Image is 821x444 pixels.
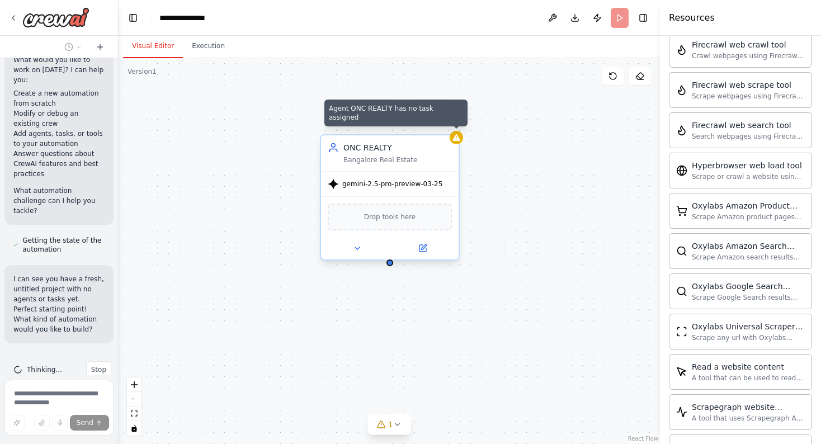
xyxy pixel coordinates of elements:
[70,415,109,431] button: Send
[692,172,805,181] div: Scrape or crawl a website using Hyperbrowser and return the contents in properly formatted markdo...
[692,51,805,60] div: Crawl webpages using Firecrawl and return the contents
[364,211,416,223] span: Drop tools here
[692,281,805,292] div: Oxylabs Google Search Scraper tool
[127,392,141,407] button: zoom out
[676,165,687,176] img: Hyperbrowserloadtool
[13,55,105,85] p: What would you like to work on [DATE]? I can help you:
[320,136,460,263] div: Agent ONC REALTY has no task assignedONC REALTYBangalore Real Estategemini-2.5-pro-preview-03-25D...
[692,361,805,372] div: Read a website content
[123,35,183,58] button: Visual Editor
[52,415,68,431] button: Click to speak your automation idea
[13,149,105,179] li: Answer questions about CrewAI features and best practices
[125,10,141,26] button: Hide left sidebar
[692,293,805,302] div: Scrape Google Search results with Oxylabs Google Search Scraper
[22,236,105,254] span: Getting the state of the automation
[27,365,62,374] span: Thinking...
[388,419,393,430] span: 1
[692,402,805,413] div: Scrapegraph website scraper
[692,120,805,131] div: Firecrawl web search tool
[9,415,25,431] button: Improve this prompt
[368,414,411,435] button: 1
[159,12,217,23] nav: breadcrumb
[343,155,452,164] div: Bangalore Real Estate
[676,125,687,136] img: Firecrawlsearchtool
[676,44,687,55] img: Firecrawlcrawlwebsitetool
[692,374,805,382] div: A tool that can be used to read a website content.
[676,286,687,297] img: Oxylabsgooglesearchscrapertool
[676,326,687,337] img: Oxylabsuniversalscrapertool
[692,333,805,342] div: Scrape any url with Oxylabs Universal Scraper
[13,129,105,149] li: Add agents, tasks, or tools to your automation
[692,414,805,423] div: A tool that uses Scrapegraph AI to intelligently scrape website content.
[676,245,687,257] img: Oxylabsamazonsearchscrapertool
[635,10,651,26] button: Hide right sidebar
[692,240,805,252] div: Oxylabs Amazon Search Scraper tool
[692,321,805,332] div: Oxylabs Universal Scraper tool
[13,186,105,216] p: What automation challenge can I help you tackle?
[692,132,805,141] div: Search webpages using Firecrawl and return the results
[128,67,157,76] div: Version 1
[676,205,687,216] img: Oxylabsamazonproductscrapertool
[343,142,452,153] div: ONC REALTY
[34,415,50,431] button: Upload files
[127,377,141,436] div: React Flow controls
[692,212,805,221] div: Scrape Amazon product pages with Oxylabs Amazon Product Scraper
[127,377,141,392] button: zoom in
[91,40,109,54] button: Start a new chat
[127,421,141,436] button: toggle interactivity
[676,84,687,96] img: Firecrawlscrapewebsitetool
[91,365,106,374] span: Stop
[13,108,105,129] li: Modify or debug an existing crew
[676,366,687,377] img: Scrapeelementfromwebsitetool
[669,11,715,25] h4: Resources
[391,242,454,255] button: Open in side panel
[324,100,468,126] div: Agent ONC REALTY has no task assigned
[342,180,442,188] span: gemini-2.5-pro-preview-03-25
[676,407,687,418] img: Scrapegraphscrapetool
[628,436,658,442] a: React Flow attribution
[692,160,805,171] div: Hyperbrowser web load tool
[13,88,105,108] li: Create a new automation from scratch
[692,79,805,91] div: Firecrawl web scrape tool
[692,92,805,101] div: Scrape webpages using Firecrawl and return the contents
[692,253,805,262] div: Scrape Amazon search results with Oxylabs Amazon Search Scraper
[60,40,87,54] button: Switch to previous chat
[86,361,111,378] button: Stop
[692,39,805,50] div: Firecrawl web crawl tool
[13,274,105,334] p: I can see you have a fresh, untitled project with no agents or tasks yet. Perfect starting point!...
[77,418,93,427] span: Send
[127,407,141,421] button: fit view
[183,35,234,58] button: Execution
[692,200,805,211] div: Oxylabs Amazon Product Scraper tool
[22,7,89,27] img: Logo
